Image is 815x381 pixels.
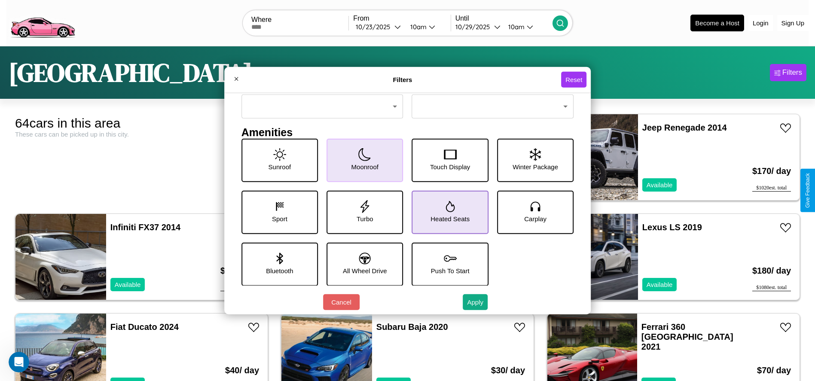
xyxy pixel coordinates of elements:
[647,279,673,290] p: Available
[403,22,450,31] button: 10am
[647,179,673,191] p: Available
[343,265,387,276] p: All Wheel Drive
[241,82,403,94] h4: Fuel
[6,4,79,40] img: logo
[110,322,179,332] a: Fiat Ducato 2024
[356,23,394,31] div: 10 / 23 / 2025
[431,265,470,276] p: Push To Start
[430,161,470,172] p: Touch Display
[501,22,552,31] button: 10am
[455,23,494,31] div: 10 / 29 / 2025
[805,173,811,208] div: Give Feedback
[752,185,791,192] div: $ 1020 est. total
[430,213,470,224] p: Heated Seats
[220,257,259,284] h3: $ 130 / day
[251,16,348,24] label: Where
[777,15,809,31] button: Sign Up
[641,322,733,351] a: Ferrari 360 [GEOGRAPHIC_DATA] 2021
[463,294,488,310] button: Apply
[690,15,744,31] button: Become a Host
[752,284,791,291] div: $ 1080 est. total
[412,82,574,94] h4: Transmission
[748,15,773,31] button: Login
[752,257,791,284] h3: $ 180 / day
[269,161,291,172] p: Sunroof
[323,294,360,310] button: Cancel
[513,161,558,172] p: Winter Package
[357,213,373,224] p: Turbo
[376,322,448,332] a: Subaru Baja 2020
[241,126,574,138] h4: Amenities
[406,23,429,31] div: 10am
[770,64,806,81] button: Filters
[15,116,268,131] div: 64 cars in this area
[561,72,586,88] button: Reset
[504,23,527,31] div: 10am
[9,352,29,372] iframe: Intercom live chat
[351,161,379,172] p: Moonroof
[9,55,253,90] h1: [GEOGRAPHIC_DATA]
[115,279,141,290] p: Available
[110,223,180,232] a: Infiniti FX37 2014
[642,123,727,132] a: Jeep Renegade 2014
[353,22,403,31] button: 10/23/2025
[272,213,287,224] p: Sport
[15,131,268,138] div: These cars can be picked up in this city.
[642,223,702,232] a: Lexus LS 2019
[244,76,561,83] h4: Filters
[524,213,546,224] p: Carplay
[266,265,293,276] p: Bluetooth
[752,158,791,185] h3: $ 170 / day
[220,284,259,291] div: $ 780 est. total
[455,15,552,22] label: Until
[782,68,802,77] div: Filters
[353,15,450,22] label: From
